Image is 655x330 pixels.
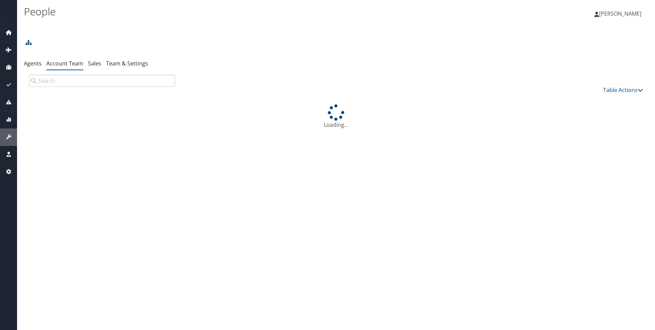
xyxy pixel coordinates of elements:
[24,4,440,19] h1: People
[24,104,648,129] div: Loading...
[88,60,101,67] a: Sales
[24,60,42,67] a: Agents
[29,75,175,87] input: Search
[46,60,83,67] a: Account Team
[106,60,148,67] a: Team & Settings
[594,3,648,24] a: [PERSON_NAME]
[599,10,641,17] span: [PERSON_NAME]
[603,86,643,94] a: Table Actions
